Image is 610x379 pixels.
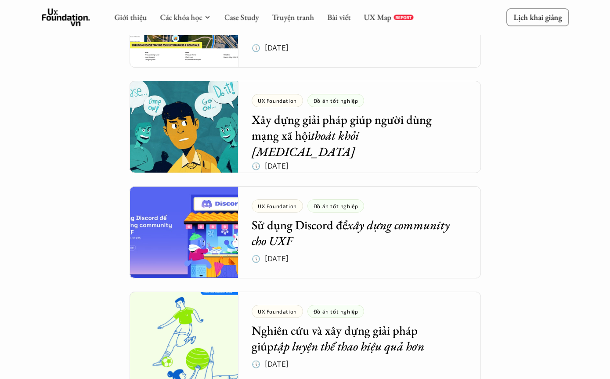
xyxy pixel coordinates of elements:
a: UX FoundationĐồ án tốt nghiệpSử dụng Discord đểxây dựng community cho UXF🕔 [DATE] [130,187,481,279]
a: REPORT [393,15,413,20]
a: Truyện tranh [272,12,314,22]
a: Case Study [224,12,259,22]
a: Lịch khai giảng [506,9,569,26]
a: Bài viết [327,12,350,22]
a: Các khóa học [160,12,202,22]
a: UX Map [364,12,391,22]
a: UX FoundationĐồ án tốt nghiệpXây dựng giải pháp giúp người dùng mạng xã hộithoát khỏi [MEDICAL_DA... [130,81,481,173]
p: Lịch khai giảng [513,12,562,22]
p: REPORT [395,15,411,20]
a: Giới thiệu [114,12,147,22]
